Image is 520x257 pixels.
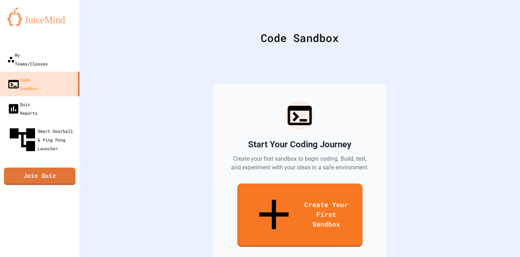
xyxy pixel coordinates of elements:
img: logo-orange.svg [7,7,72,26]
div: My Teams/Classes [7,51,48,68]
a: Join Quiz [4,168,75,185]
a: Create Your First Sandbox [237,184,363,247]
div: Code Sandbox [7,75,38,93]
h2: Start Your Coding Journey [248,139,351,150]
div: Quiz Reports [7,100,38,117]
div: Code Sandbox [97,30,502,46]
p: Create your first sandbox to begin coding. Build, test, and experiment with your ideas in a safe ... [230,155,369,172]
div: Smart Doorbell & Ping Pong Launcher [7,125,77,155]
